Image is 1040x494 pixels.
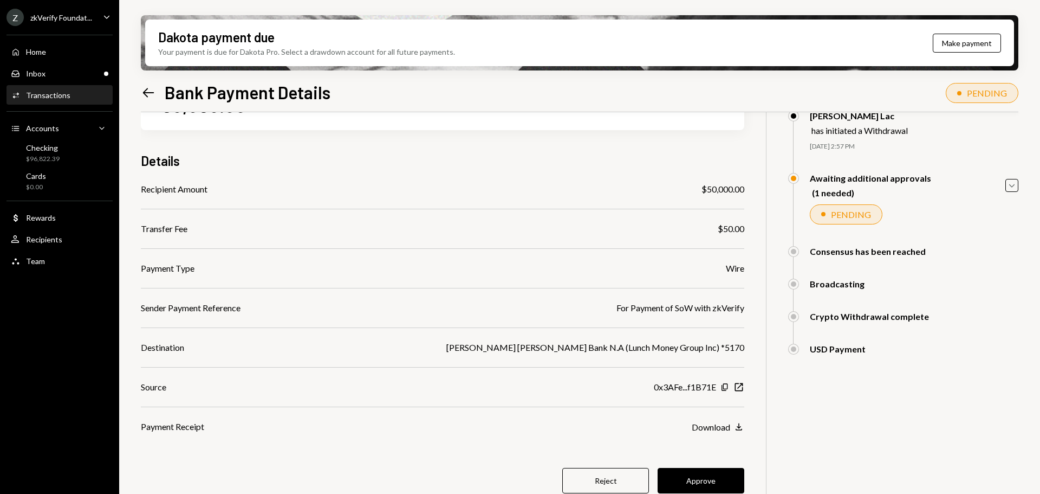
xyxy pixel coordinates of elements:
[26,91,70,100] div: Transactions
[6,168,113,194] a: Cards$0.00
[810,111,908,121] div: [PERSON_NAME] Lac
[810,311,929,322] div: Crypto Withdrawal complete
[141,301,240,315] div: Sender Payment Reference
[812,188,931,198] div: (1 needed)
[811,125,908,136] div: has initiated a Withdrawal
[141,152,180,170] h3: Details
[26,124,59,133] div: Accounts
[616,301,744,315] div: For Payment of SoW with zkVerify
[726,262,744,275] div: Wire
[6,63,113,83] a: Inbox
[6,251,113,271] a: Team
[141,183,207,196] div: Recipient Amount
[562,468,649,493] button: Reject
[30,13,92,22] div: zkVerify Foundat...
[26,143,60,152] div: Checking
[26,235,62,244] div: Recipients
[933,34,1001,53] button: Make payment
[158,28,275,46] div: Dakota payment due
[158,46,455,57] div: Your payment is due for Dakota Pro. Select a drawdown account for all future payments.
[26,171,46,181] div: Cards
[26,155,60,164] div: $96,822.39
[141,222,187,235] div: Transfer Fee
[967,88,1007,98] div: PENDING
[701,183,744,196] div: $50,000.00
[658,468,744,493] button: Approve
[26,183,46,192] div: $0.00
[6,85,113,105] a: Transactions
[446,341,744,354] div: [PERSON_NAME] [PERSON_NAME] Bank N.A (Lunch Money Group Inc) *5170
[692,422,730,432] div: Download
[6,140,113,166] a: Checking$96,822.39
[6,208,113,227] a: Rewards
[718,222,744,235] div: $50.00
[692,421,744,433] button: Download
[810,173,931,183] div: Awaiting additional approvals
[810,246,926,256] div: Consensus has been reached
[654,381,716,394] div: 0x3AFe...f1B71E
[26,256,45,266] div: Team
[26,47,46,56] div: Home
[141,341,184,354] div: Destination
[810,142,1018,151] div: [DATE] 2:57 PM
[141,420,204,433] div: Payment Receipt
[26,69,45,78] div: Inbox
[810,279,864,289] div: Broadcasting
[810,344,866,354] div: USD Payment
[165,81,330,103] h1: Bank Payment Details
[6,229,113,249] a: Recipients
[6,42,113,61] a: Home
[831,209,871,220] div: PENDING
[141,262,194,275] div: Payment Type
[141,381,166,394] div: Source
[6,118,113,138] a: Accounts
[26,213,56,222] div: Rewards
[6,9,24,26] div: Z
